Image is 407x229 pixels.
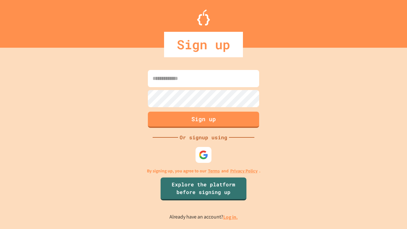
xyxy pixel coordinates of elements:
[223,214,238,220] a: Log in.
[147,168,260,174] p: By signing up, you agree to our and .
[199,150,208,160] img: google-icon.svg
[169,213,238,221] p: Already have an account?
[148,112,259,128] button: Sign up
[208,168,220,174] a: Terms
[164,32,243,57] div: Sign up
[178,134,229,141] div: Or signup using
[230,168,258,174] a: Privacy Policy
[197,10,210,25] img: Logo.svg
[161,177,246,200] a: Explore the platform before signing up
